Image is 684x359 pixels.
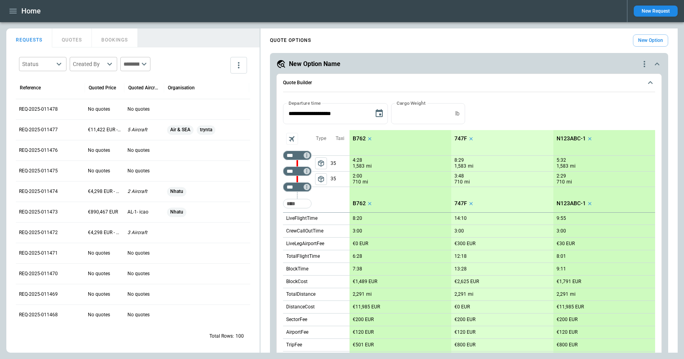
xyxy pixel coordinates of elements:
p: CrewCallOutTime [286,228,323,234]
h4: QUOTE OPTIONS [270,39,311,42]
p: 12:18 [454,253,467,259]
button: QUOTES [52,28,92,47]
div: Quoted Price [89,85,116,91]
p: 747F [454,135,467,142]
p: 2,291 [557,291,568,297]
p: 5:32 [557,157,566,163]
div: Created By [73,60,104,68]
p: REQ-2025-011476 [19,147,82,154]
p: LiveLegAirportFee [286,240,324,247]
button: left aligned [315,173,327,185]
p: €1,791 EUR [557,279,581,285]
h5: New Option Name [289,60,340,68]
p: €501 EUR [353,342,374,348]
p: REQ-2025-011474 [19,188,82,195]
p: 100 [236,333,244,340]
p: BlockCost [286,278,308,285]
p: €2,625 EUR [454,279,479,285]
p: €300 EUR [454,241,475,247]
p: 2 Aircraft [127,188,161,195]
p: €11,422 EUR - €890,488 EUR [88,127,121,133]
div: Too short [283,199,312,208]
label: Departure time [289,100,321,106]
button: BOOKINGS [92,28,138,47]
p: 3:00 [557,228,566,234]
p: 1,583 [557,163,568,170]
div: Too short [283,151,312,160]
p: €120 EUR [557,329,578,335]
span: trynta [197,120,215,140]
button: Choose date, selected date is Sep 30, 2025 [371,106,387,121]
p: No quotes [88,147,121,154]
div: Too short [283,182,312,192]
p: LiveFlightTime [286,215,317,222]
p: €120 EUR [353,329,374,335]
p: BlockTime [286,266,308,272]
p: 710 [557,179,565,185]
p: REQ-2025-011470 [19,270,82,277]
p: lb [455,110,460,117]
p: B762 [353,200,366,207]
p: No quotes [127,270,161,277]
button: left aligned [315,157,327,169]
p: 2:00 [353,173,362,179]
span: Air & SEA [167,120,194,140]
p: €890,467 EUR [88,209,121,215]
p: €120 EUR [454,329,475,335]
p: No quotes [88,270,121,277]
p: DistanceCost [286,304,315,310]
p: 1,583 [353,163,365,170]
p: 710 [353,179,361,185]
p: €30 EUR [557,241,575,247]
div: Too short [283,166,312,176]
p: No quotes [88,168,121,174]
p: 35 [331,156,350,171]
p: €200 EUR [454,317,475,323]
p: REQ-2025-011471 [19,250,82,257]
p: No quotes [127,291,161,298]
span: Nhatu [167,181,186,202]
span: Type of sector [315,157,327,169]
label: Cargo Weight [397,100,426,106]
p: 4:28 [353,157,362,163]
button: New Request [634,6,678,17]
p: REQ-2025-011468 [19,312,82,318]
p: €4,298 EUR - €15,189 EUR [88,188,121,195]
p: 3:48 [454,173,464,179]
p: TotalFlightTime [286,253,320,260]
button: Quote Builder [283,74,655,92]
p: €11,985 EUR [557,304,584,310]
p: mi [570,291,576,298]
p: 8:20 [353,215,362,221]
button: REQUESTS [6,28,52,47]
p: No quotes [127,250,161,257]
p: REQ-2025-011477 [19,127,82,133]
p: N123ABC-1 [557,135,586,142]
button: New Option [633,34,668,47]
p: 13:28 [454,266,467,272]
p: mi [566,179,572,185]
span: Type of sector [315,173,327,185]
p: Taxi [336,135,344,142]
p: 14:10 [454,215,467,221]
p: TripFee [286,342,302,348]
div: Status [22,60,54,68]
p: 2:29 [557,173,566,179]
p: No quotes [127,168,161,174]
p: AL-1- icao [127,209,161,215]
p: 8:29 [454,157,464,163]
p: No quotes [88,106,121,113]
p: No quotes [88,291,121,298]
button: more [230,57,247,74]
p: REQ-2025-011472 [19,229,82,236]
p: 7:38 [353,266,362,272]
p: 2,291 [353,291,365,297]
p: Total Rows: [209,333,234,340]
p: mi [468,163,473,170]
p: TotalDistance [286,291,315,298]
p: €800 EUR [454,342,475,348]
p: 6:28 [353,253,362,259]
p: mi [366,163,372,170]
p: 710 [454,179,463,185]
p: REQ-2025-011473 [19,209,82,215]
